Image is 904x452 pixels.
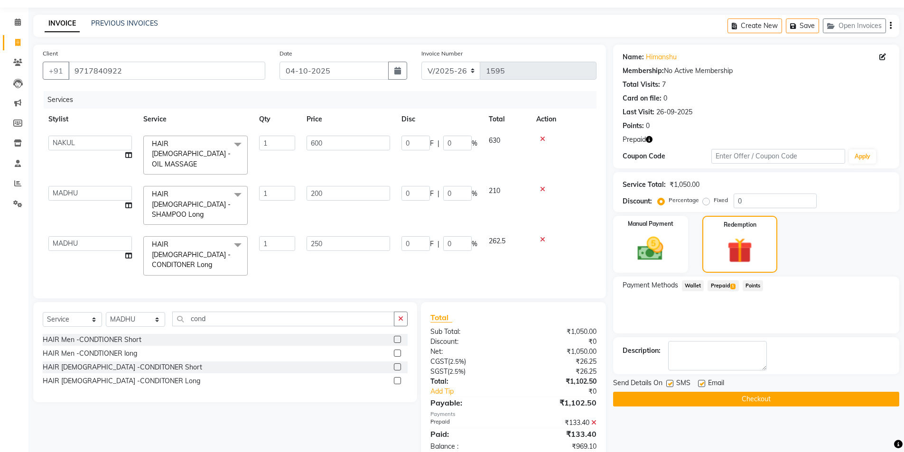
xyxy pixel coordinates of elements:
[513,357,604,367] div: ₹26.25
[472,239,477,249] span: %
[628,220,673,228] label: Manual Payment
[724,221,756,229] label: Redemption
[43,49,58,58] label: Client
[438,189,439,199] span: |
[301,109,396,130] th: Price
[623,196,652,206] div: Discount:
[513,367,604,377] div: ₹26.25
[204,210,208,219] a: x
[676,378,690,390] span: SMS
[423,327,513,337] div: Sub Total:
[423,337,513,347] div: Discount:
[43,109,138,130] th: Stylist
[152,190,231,219] span: HAIR [DEMOGRAPHIC_DATA] -SHAMPOO Long
[423,367,513,377] div: ( )
[280,49,292,58] label: Date
[529,387,604,397] div: ₹0
[68,62,265,80] input: Search by Name/Mobile/Email/Code
[682,280,704,291] span: Wallet
[623,66,890,76] div: No Active Membership
[489,186,500,195] span: 210
[711,149,845,164] input: Enter Offer / Coupon Code
[623,121,644,131] div: Points:
[152,240,231,269] span: HAIR [DEMOGRAPHIC_DATA] -CONDITONER Long
[623,280,678,290] span: Payment Methods
[786,18,819,33] button: Save
[623,66,664,76] div: Membership:
[43,362,202,372] div: HAIR [DEMOGRAPHIC_DATA] -CONDITONER Short
[43,376,200,386] div: HAIR [DEMOGRAPHIC_DATA] -CONDITONER Long
[623,151,712,161] div: Coupon Code
[613,392,899,406] button: Checkout
[172,312,394,326] input: Search or Scan
[663,93,667,103] div: 0
[423,397,513,408] div: Payable:
[730,284,736,289] span: 1
[727,18,782,33] button: Create New
[91,19,158,28] a: PREVIOUS INVOICES
[623,107,654,117] div: Last Visit:
[513,397,604,408] div: ₹1,102.50
[197,160,201,168] a: x
[212,260,216,269] a: x
[708,280,738,291] span: Prepaid
[43,349,137,359] div: HAIR Men -CONDTIONER long
[662,80,666,90] div: 7
[423,442,513,452] div: Balance :
[138,109,253,130] th: Service
[823,18,886,33] button: Open Invoices
[430,313,452,323] span: Total
[430,367,447,376] span: SGST
[743,280,764,291] span: Points
[708,378,724,390] span: Email
[623,135,646,145] span: Prepaid
[646,121,650,131] div: 0
[623,346,661,356] div: Description:
[438,138,439,148] span: |
[472,189,477,199] span: %
[513,347,604,357] div: ₹1,050.00
[430,189,434,199] span: F
[646,52,677,62] a: Himanshu
[513,442,604,452] div: ₹969.10
[613,378,662,390] span: Send Details On
[719,235,760,266] img: _gift.svg
[450,358,464,365] span: 2.5%
[430,239,434,249] span: F
[253,109,301,130] th: Qty
[670,180,699,190] div: ₹1,050.00
[430,357,448,366] span: CGST
[623,80,660,90] div: Total Visits:
[623,93,662,103] div: Card on file:
[714,196,728,204] label: Fixed
[423,418,513,428] div: Prepaid
[483,109,531,130] th: Total
[489,237,505,245] span: 262.5
[396,109,483,130] th: Disc
[43,62,69,80] button: +91
[513,377,604,387] div: ₹1,102.50
[45,15,80,32] a: INVOICE
[449,368,464,375] span: 2.5%
[513,428,604,440] div: ₹133.40
[531,109,596,130] th: Action
[849,149,876,164] button: Apply
[623,180,666,190] div: Service Total:
[423,387,528,397] a: Add Tip
[430,138,434,148] span: F
[421,49,463,58] label: Invoice Number
[513,418,604,428] div: ₹133.40
[669,196,699,204] label: Percentage
[423,428,513,440] div: Paid:
[472,138,477,148] span: %
[423,347,513,357] div: Net:
[44,91,604,109] div: Services
[629,234,671,264] img: _cash.svg
[152,139,231,168] span: HAIR [DEMOGRAPHIC_DATA] -OIL MASSAGE
[513,337,604,347] div: ₹0
[43,335,141,345] div: HAIR Men -CONDTIONER Short
[430,410,596,418] div: Payments
[489,136,500,145] span: 630
[423,357,513,367] div: ( )
[513,327,604,337] div: ₹1,050.00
